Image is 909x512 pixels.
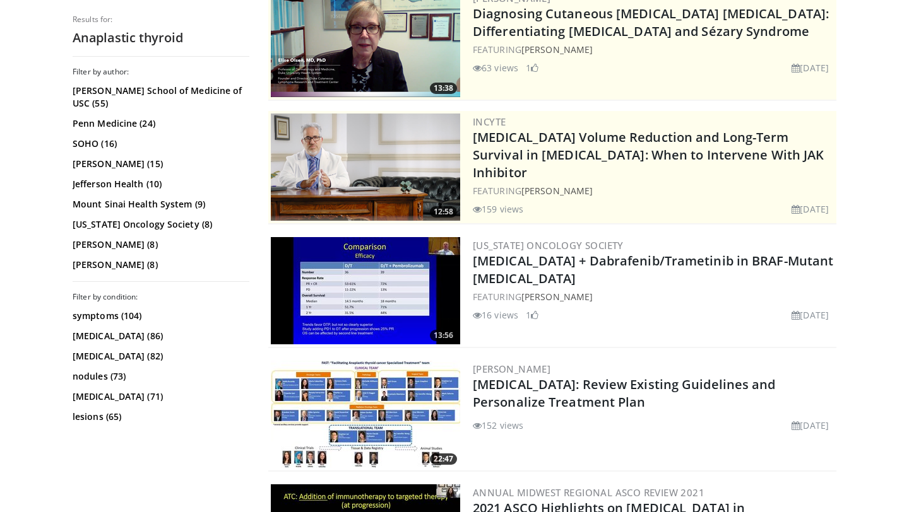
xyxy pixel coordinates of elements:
[792,61,829,74] li: [DATE]
[473,184,834,197] div: FEATURING
[430,453,457,465] span: 22:47
[521,291,593,303] a: [PERSON_NAME]
[271,113,460,221] a: 12:58
[473,252,833,287] a: [MEDICAL_DATA] + Dabrafenib/Trametinib in BRAF-Mutant [MEDICAL_DATA]
[271,237,460,344] a: 13:56
[473,419,523,432] li: 152 views
[73,390,246,403] a: [MEDICAL_DATA] (71)
[473,43,834,56] div: FEATURING
[473,290,834,303] div: FEATURING
[792,419,829,432] li: [DATE]
[73,67,249,77] h3: Filter by author:
[271,361,460,468] a: 22:47
[271,113,460,221] img: 7350bff6-2067-41fe-9408-af54c6d3e836.png.300x170_q85_crop-smart_upscale.png
[73,117,246,130] a: Penn Medicine (24)
[430,83,457,94] span: 13:38
[73,370,246,383] a: nodules (73)
[271,361,460,468] img: eb845968-fb9d-4ac2-b3fa-e2bbf893b0be.300x170_q85_crop-smart_upscale.jpg
[73,30,249,46] h2: Anaplastic thyroid
[430,206,457,218] span: 12:58
[73,198,246,211] a: Mount Sinai Health System (9)
[73,158,246,170] a: [PERSON_NAME] (15)
[473,115,506,128] a: Incyte
[73,292,249,302] h3: Filter by condition:
[73,259,246,271] a: [PERSON_NAME] (8)
[526,308,538,322] li: 1
[73,350,246,363] a: [MEDICAL_DATA] (82)
[792,308,829,322] li: [DATE]
[73,137,246,150] a: SOHO (16)
[73,178,246,190] a: Jefferson Health (10)
[73,238,246,251] a: [PERSON_NAME] (8)
[473,129,824,181] a: [MEDICAL_DATA] Volume Reduction and Long-Term Survival in [MEDICAL_DATA]: When to Intervene With ...
[521,185,593,197] a: [PERSON_NAME]
[473,239,624,252] a: [US_STATE] Oncology Society
[430,330,457,341] span: 13:56
[473,5,829,40] a: Diagnosing Cutaneous [MEDICAL_DATA] [MEDICAL_DATA]: Differentiating [MEDICAL_DATA] and Sézary Syn...
[73,410,246,423] a: lesions (65)
[73,218,246,231] a: [US_STATE] Oncology Society (8)
[73,84,246,110] a: [PERSON_NAME] School of Medicine of USC (55)
[473,376,776,410] a: [MEDICAL_DATA]: Review Existing Guidelines and Personalize Treatment Plan
[521,44,593,55] a: [PERSON_NAME]
[473,308,518,322] li: 16 views
[473,61,518,74] li: 63 views
[526,61,538,74] li: 1
[73,310,246,322] a: symptoms (104)
[473,486,704,499] a: Annual Midwest Regional ASCO Review 2021
[473,202,523,216] li: 159 views
[473,363,550,375] a: [PERSON_NAME]
[271,237,460,344] img: ac96c57d-e06d-4717-9298-f980d02d5bc0.300x170_q85_crop-smart_upscale.jpg
[792,202,829,216] li: [DATE]
[73,330,246,342] a: [MEDICAL_DATA] (86)
[73,15,249,25] p: Results for:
